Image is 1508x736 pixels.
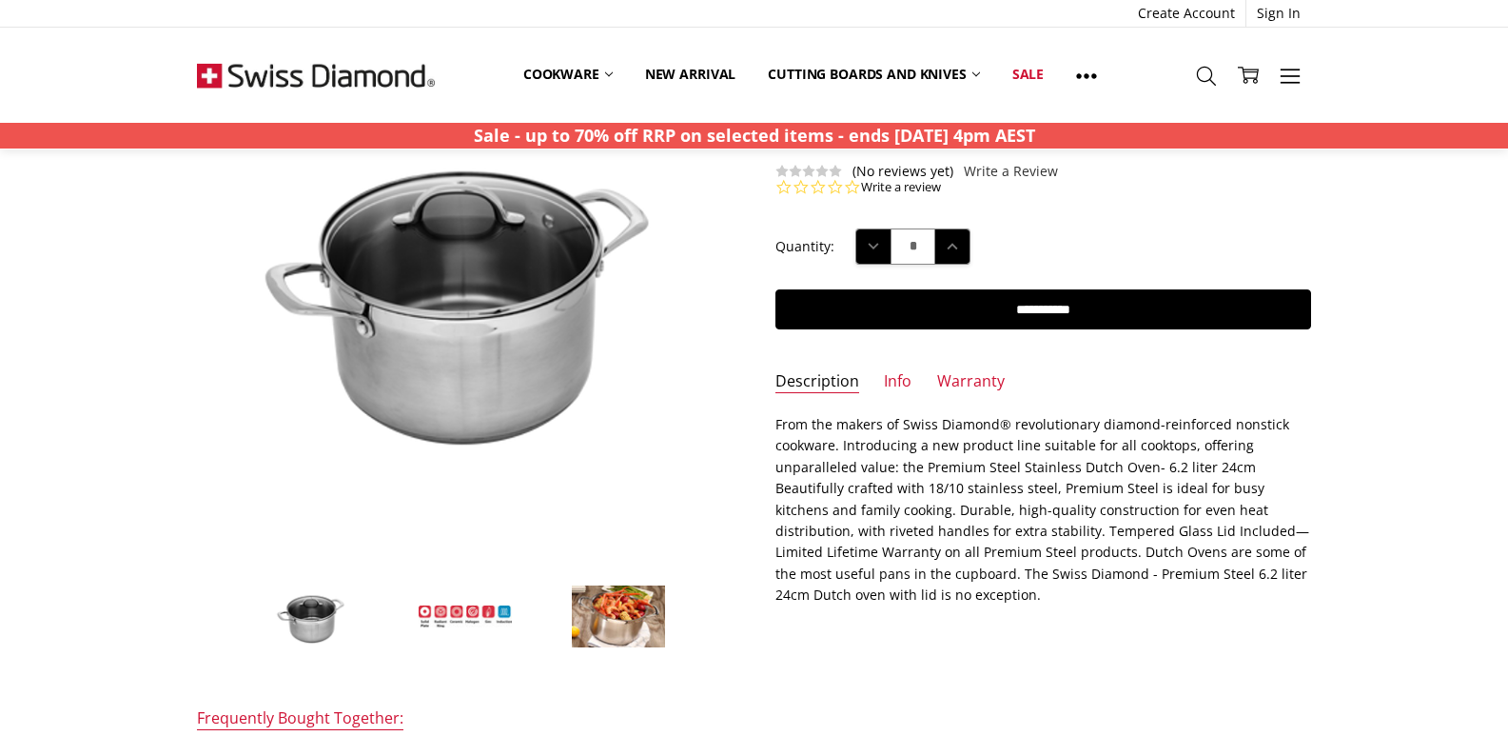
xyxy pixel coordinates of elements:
[507,53,629,95] a: Cookware
[571,585,666,649] img: Premium Steel Induction 24cm X 13.5cm 6.2L Cooking Pot With Lid
[775,236,834,257] label: Quantity:
[861,179,941,196] a: Write a review
[884,371,911,393] a: Info
[852,164,953,179] span: (No reviews yet)
[937,371,1005,393] a: Warranty
[752,53,996,95] a: Cutting boards and knives
[418,605,513,629] img: Premium Steel Induction 24cm X 13.5cm 6.2L Cooking Pot With Lid
[197,708,403,730] div: Frequently Bought Together:
[775,414,1311,607] p: From the makers of Swiss Diamond® revolutionary diamond-reinforced nonstick cookware. Introducing...
[629,53,752,95] a: New arrival
[474,124,1035,147] strong: Sale - up to 70% off RRP on selected items - ends [DATE] 4pm AEST
[1060,53,1113,96] a: Show All
[996,53,1060,95] a: Sale
[775,371,859,393] a: Description
[264,585,360,649] img: Premium Steel Induction 24cm X 13.5cm 6.2L Cooking Pot With Lid
[197,28,435,123] img: Free Shipping On Every Order
[964,164,1058,179] a: Write a Review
